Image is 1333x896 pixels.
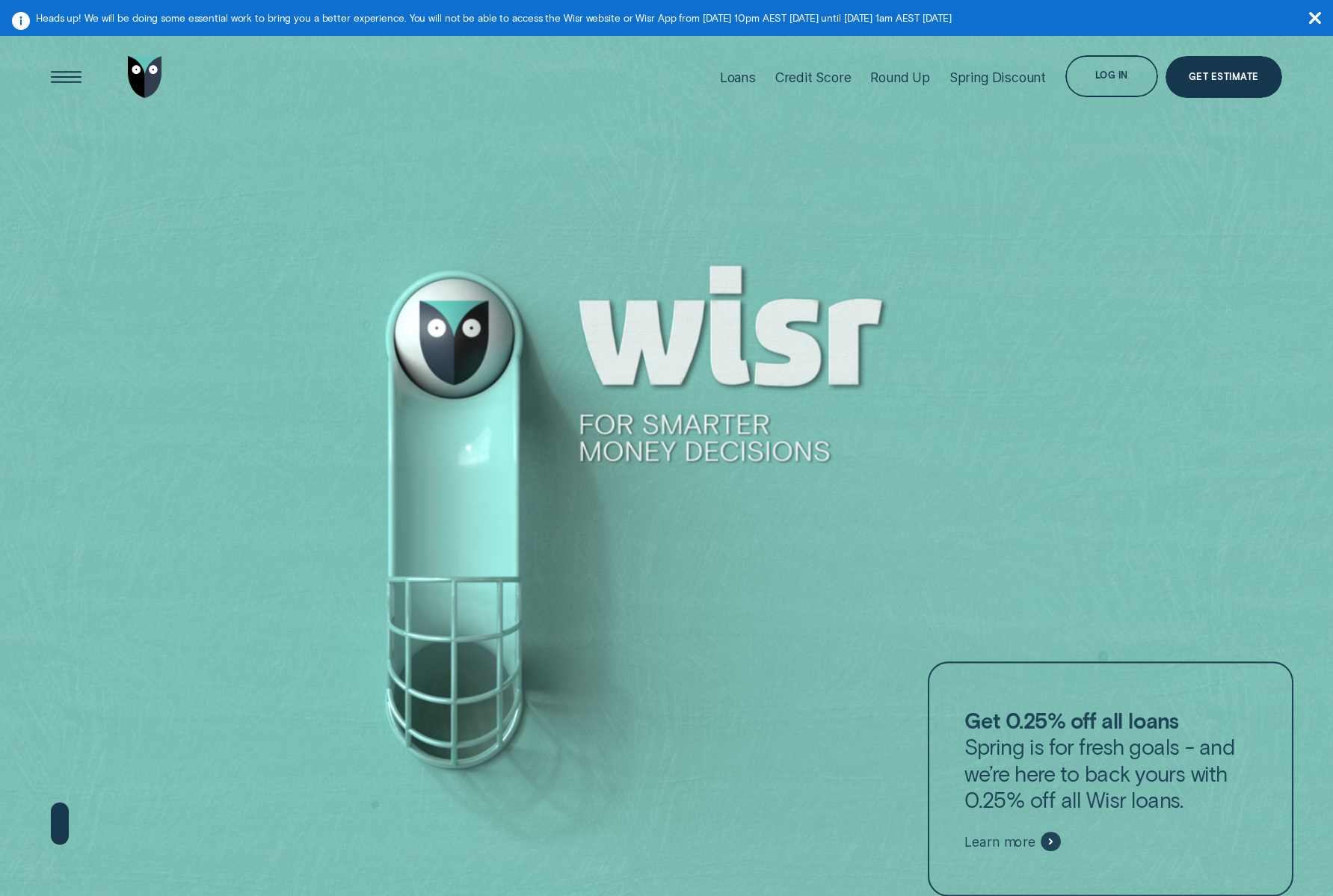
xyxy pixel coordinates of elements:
[775,69,852,85] div: Credit Score
[949,69,1046,85] div: Spring Discount
[124,31,166,123] a: Go to home page
[949,31,1046,123] a: Spring Discount
[46,56,87,98] button: Open Menu
[720,31,756,123] a: Loans
[964,833,1035,850] span: Learn more
[775,31,852,123] a: Credit Score
[964,706,1256,813] p: Spring is for fresh goals - and we’re here to back yours with 0.25% off all Wisr loans.
[720,69,756,85] div: Loans
[870,31,930,123] a: Round Up
[964,706,1178,732] strong: Get 0.25% off all loans
[928,661,1293,896] a: Get 0.25% off all loansSpring is for fresh goals - and we’re here to back yours with 0.25% off al...
[1065,55,1158,97] button: Log in
[870,69,930,85] div: Round Up
[128,56,162,98] img: Wisr
[1166,56,1282,98] a: Get Estimate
